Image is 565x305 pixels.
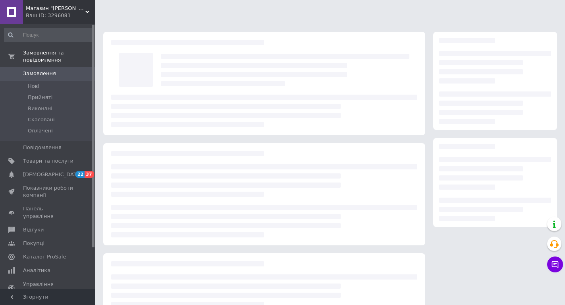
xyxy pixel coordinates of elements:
span: Магазин "Пан Майстер" [26,5,85,12]
span: Замовлення [23,70,56,77]
span: Оплачені [28,127,53,134]
span: Повідомлення [23,144,62,151]
div: Ваш ID: 3296081 [26,12,95,19]
span: 22 [75,171,85,178]
span: Виконані [28,105,52,112]
span: Нові [28,83,39,90]
span: [DEMOGRAPHIC_DATA] [23,171,82,178]
span: Замовлення та повідомлення [23,49,95,64]
span: Каталог ProSale [23,253,66,260]
span: Управління сайтом [23,281,73,295]
span: 37 [85,171,94,178]
span: Товари та послуги [23,157,73,165]
span: Покупці [23,240,44,247]
span: Відгуки [23,226,44,233]
span: Аналітика [23,267,50,274]
span: Скасовані [28,116,55,123]
span: Панель управління [23,205,73,220]
span: Показники роботи компанії [23,185,73,199]
span: Прийняті [28,94,52,101]
input: Пошук [4,28,94,42]
button: Чат з покупцем [547,256,563,272]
